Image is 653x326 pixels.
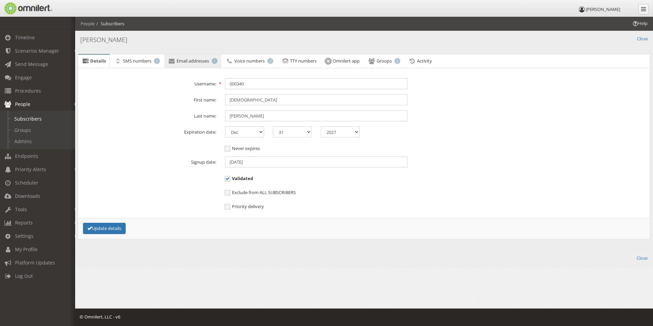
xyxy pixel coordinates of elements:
[15,101,30,107] span: People
[225,145,260,151] span: Never expires
[77,78,221,87] label: Username:
[225,78,407,89] input: Username
[164,54,221,68] a: Email addresses 1
[81,21,95,27] li: People
[234,58,265,64] span: Voice numbers
[110,54,163,68] a: SMS numbers 1
[405,54,436,68] a: Activity
[15,273,33,279] span: Log Out
[15,34,35,41] span: Timeline
[377,58,392,64] span: Groups
[225,175,253,181] span: Validated
[177,58,209,64] span: Email addresses
[632,20,648,27] span: Help
[637,255,648,261] a: Close
[78,55,110,68] a: Details
[290,58,317,64] span: TTY numbers
[15,153,38,159] span: Endpoints
[586,6,620,12] span: [PERSON_NAME]
[394,58,400,64] span: 2
[90,58,106,64] span: Details
[638,4,649,14] a: Collapse Menu
[15,166,46,173] span: Priority Alerts
[321,54,363,69] a: Omnilert app
[80,36,648,44] h4: [PERSON_NAME]
[15,246,38,253] span: My Profile
[364,54,404,68] a: Groups 2
[225,94,407,105] input: John
[15,219,33,226] span: Reports
[80,314,120,320] span: © Omnilert, LLC - v6
[15,193,40,199] span: Downloads
[225,189,296,195] span: Exclude from ALL SUBSCRIBERS
[225,203,264,209] span: Priority delivery
[15,179,38,186] span: Scheduler
[15,5,29,11] span: Help
[267,58,273,64] span: 2
[222,54,277,68] a: Voice numbers 2
[77,110,221,119] label: Last name:
[83,223,126,234] button: Update details
[212,58,218,64] span: 1
[15,74,32,81] span: Engage
[15,47,59,54] span: Scenarios Manager
[95,21,124,27] li: Subscribers
[3,2,52,14] img: Omnilert
[15,87,41,94] span: Procedures
[637,36,648,42] a: Close
[77,126,221,135] label: Expiration date:
[15,233,33,239] span: Settings
[154,58,160,64] span: 1
[417,58,432,64] span: Activity
[123,58,151,64] span: SMS numbers
[15,259,55,266] span: Platform Updates
[225,110,407,121] input: Doe
[15,61,48,67] span: Send Message
[15,206,27,213] span: Tools
[77,94,221,103] label: First name:
[278,54,320,68] a: TTY numbers
[333,58,360,64] span: Omnilert app
[77,157,221,165] label: Signup date:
